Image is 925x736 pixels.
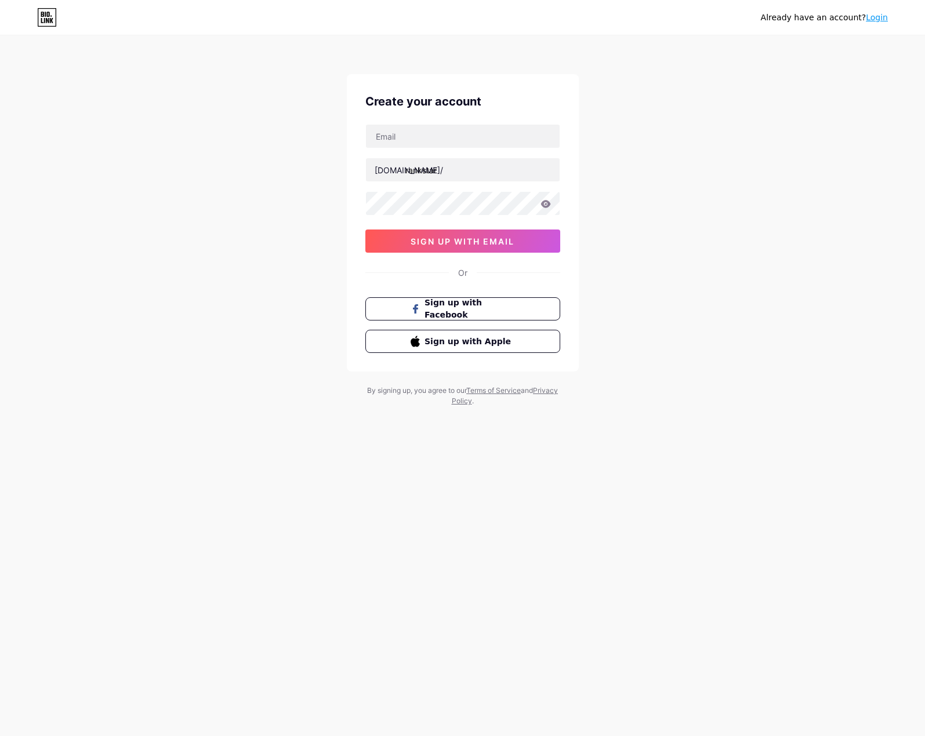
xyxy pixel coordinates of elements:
button: Sign up with Apple [365,330,560,353]
span: sign up with email [411,236,514,246]
a: Terms of Service [466,386,521,395]
div: Create your account [365,93,560,110]
a: Login [866,13,888,22]
input: username [366,158,560,181]
div: Or [458,267,467,279]
div: Already have an account? [761,12,888,24]
span: Sign up with Facebook [425,297,514,321]
button: Sign up with Facebook [365,297,560,320]
div: [DOMAIN_NAME]/ [375,164,443,176]
span: Sign up with Apple [425,336,514,348]
input: Email [366,125,560,148]
div: By signing up, you agree to our and . [364,385,561,406]
button: sign up with email [365,229,560,253]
